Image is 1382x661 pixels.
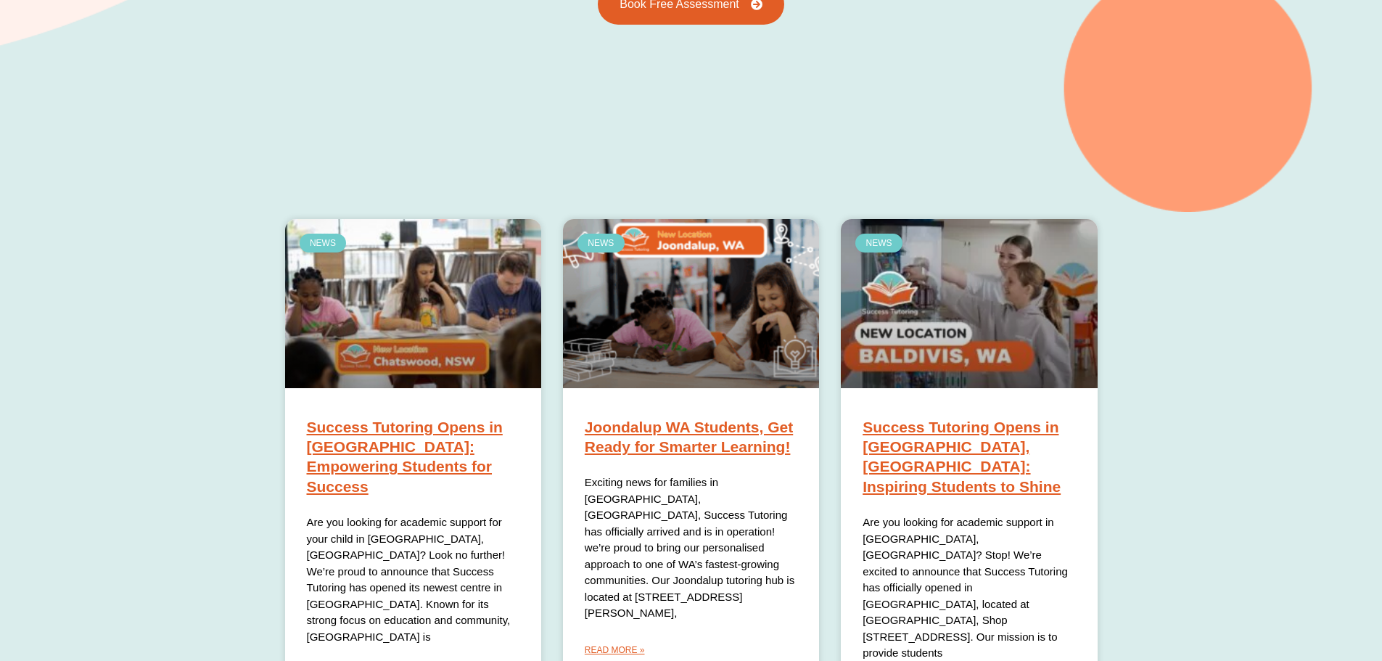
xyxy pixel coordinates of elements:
[863,419,1061,495] a: Success Tutoring Opens in [GEOGRAPHIC_DATA], [GEOGRAPHIC_DATA]: Inspiring Students to Shine
[577,234,625,253] div: News
[307,514,519,645] p: Are you looking for academic support for your child in [GEOGRAPHIC_DATA], [GEOGRAPHIC_DATA]? Look...
[585,419,793,455] a: Joondalup WA Students, Get Ready for Smarter Learning!
[585,642,645,658] a: Read more about Joondalup WA Students, Get Ready for Smarter Learning!
[307,419,503,495] a: Success Tutoring Opens in [GEOGRAPHIC_DATA]: Empowering Students for Success
[855,234,902,253] div: News
[300,234,347,253] div: News
[585,475,797,622] p: Exciting news for families in [GEOGRAPHIC_DATA], [GEOGRAPHIC_DATA], Success Tutoring has official...
[1140,497,1382,661] iframe: Chat Widget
